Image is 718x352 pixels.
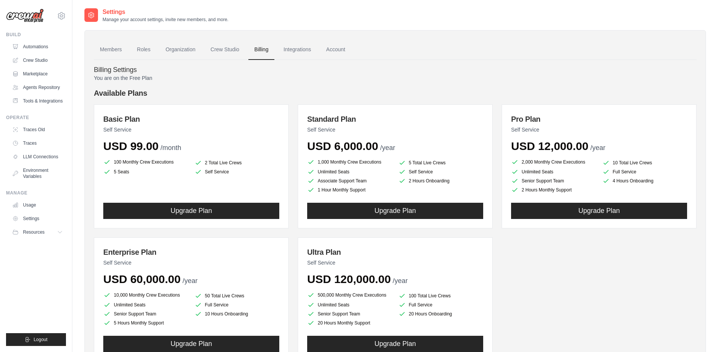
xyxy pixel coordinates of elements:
[131,40,156,60] a: Roles
[307,259,483,266] p: Self Service
[103,291,188,300] li: 10,000 Monthly Crew Executions
[194,168,280,176] li: Self Service
[9,68,66,80] a: Marketplace
[103,168,188,176] li: 5 Seats
[277,40,317,60] a: Integrations
[205,40,245,60] a: Crew Studio
[103,273,181,285] span: USD 60,000.00
[307,158,392,167] li: 1,000 Monthly Crew Executions
[398,159,484,167] li: 5 Total Live Crews
[602,177,687,185] li: 4 Hours Onboarding
[307,273,391,285] span: USD 120,000.00
[194,310,280,318] li: 10 Hours Onboarding
[398,177,484,185] li: 2 Hours Onboarding
[9,95,66,107] a: Tools & Integrations
[103,310,188,318] li: Senior Support Team
[9,124,66,136] a: Traces Old
[103,8,228,17] h2: Settings
[103,203,279,219] button: Upgrade Plan
[94,66,697,74] h4: Billing Settings
[511,203,687,219] button: Upgrade Plan
[398,301,484,309] li: Full Service
[6,115,66,121] div: Operate
[307,186,392,194] li: 1 Hour Monthly Support
[320,40,351,60] a: Account
[6,9,44,23] img: Logo
[511,177,596,185] li: Senior Support Team
[307,177,392,185] li: Associate Support Team
[511,114,687,124] h3: Pro Plan
[9,213,66,225] a: Settings
[398,310,484,318] li: 20 Hours Onboarding
[34,337,47,343] span: Logout
[511,126,687,133] p: Self Service
[602,168,687,176] li: Full Service
[398,292,484,300] li: 100 Total Live Crews
[94,40,128,60] a: Members
[248,40,274,60] a: Billing
[94,74,697,82] p: You are on the Free Plan
[9,199,66,211] a: Usage
[307,114,483,124] h3: Standard Plan
[380,144,395,152] span: /year
[307,301,392,309] li: Unlimited Seats
[103,17,228,23] p: Manage your account settings, invite new members, and more.
[103,319,188,327] li: 5 Hours Monthly Support
[9,54,66,66] a: Crew Studio
[307,247,483,257] h3: Ultra Plan
[159,40,201,60] a: Organization
[194,301,280,309] li: Full Service
[307,310,392,318] li: Senior Support Team
[103,114,279,124] h3: Basic Plan
[307,336,483,352] button: Upgrade Plan
[103,140,159,152] span: USD 99.00
[194,292,280,300] li: 50 Total Live Crews
[103,126,279,133] p: Self Service
[307,203,483,219] button: Upgrade Plan
[103,158,188,167] li: 100 Monthly Crew Executions
[9,151,66,163] a: LLM Connections
[398,168,484,176] li: Self Service
[182,277,197,285] span: /year
[590,144,605,152] span: /year
[9,41,66,53] a: Automations
[511,158,596,167] li: 2,000 Monthly Crew Executions
[161,144,181,152] span: /month
[6,333,66,346] button: Logout
[307,168,392,176] li: Unlimited Seats
[9,137,66,149] a: Traces
[6,32,66,38] div: Build
[9,226,66,238] button: Resources
[307,126,483,133] p: Self Service
[94,88,697,98] h4: Available Plans
[103,247,279,257] h3: Enterprise Plan
[103,301,188,309] li: Unlimited Seats
[9,81,66,93] a: Agents Repository
[602,159,687,167] li: 10 Total Live Crews
[511,186,596,194] li: 2 Hours Monthly Support
[307,291,392,300] li: 500,000 Monthly Crew Executions
[103,336,279,352] button: Upgrade Plan
[103,259,279,266] p: Self Service
[194,159,280,167] li: 2 Total Live Crews
[307,140,378,152] span: USD 6,000.00
[9,164,66,182] a: Environment Variables
[511,168,596,176] li: Unlimited Seats
[6,190,66,196] div: Manage
[511,140,588,152] span: USD 12,000.00
[307,319,392,327] li: 20 Hours Monthly Support
[393,277,408,285] span: /year
[23,229,44,235] span: Resources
